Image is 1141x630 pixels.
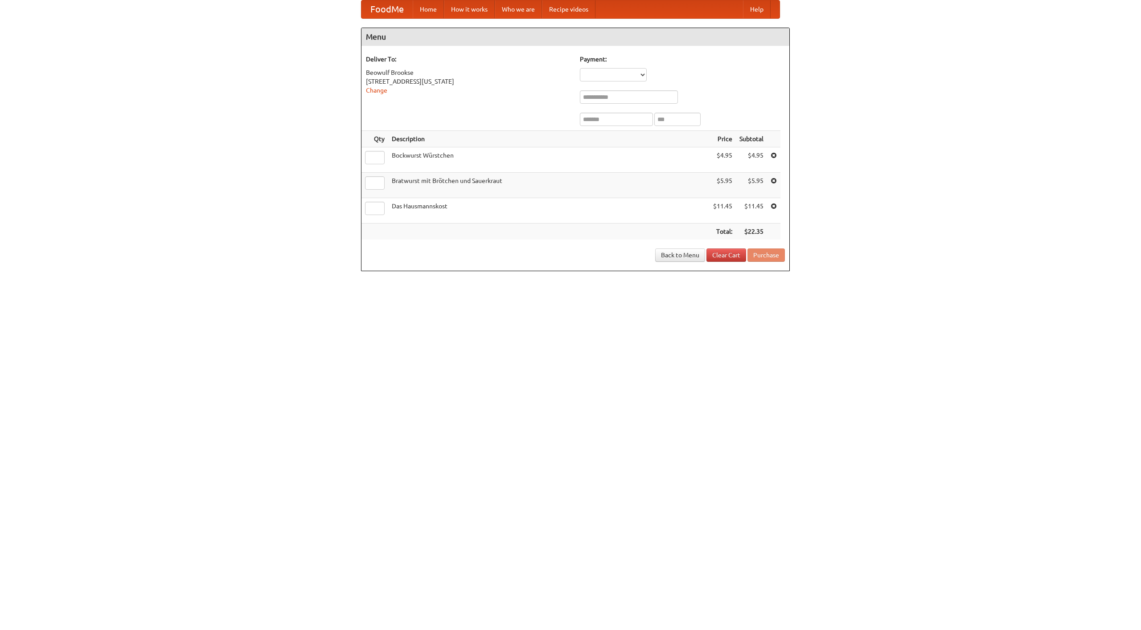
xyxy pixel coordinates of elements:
[366,87,387,94] a: Change
[706,248,746,262] a: Clear Cart
[747,248,785,262] button: Purchase
[736,224,767,240] th: $22.35
[388,147,710,173] td: Bockwurst Würstchen
[361,0,413,18] a: FoodMe
[388,198,710,224] td: Das Hausmannskost
[366,55,571,64] h5: Deliver To:
[655,248,705,262] a: Back to Menu
[444,0,495,18] a: How it works
[710,198,736,224] td: $11.45
[388,131,710,147] th: Description
[542,0,595,18] a: Recipe videos
[710,173,736,198] td: $5.95
[710,224,736,240] th: Total:
[736,198,767,224] td: $11.45
[580,55,785,64] h5: Payment:
[710,131,736,147] th: Price
[736,131,767,147] th: Subtotal
[388,173,710,198] td: Bratwurst mit Brötchen und Sauerkraut
[710,147,736,173] td: $4.95
[743,0,771,18] a: Help
[736,173,767,198] td: $5.95
[495,0,542,18] a: Who we are
[361,28,789,46] h4: Menu
[366,77,571,86] div: [STREET_ADDRESS][US_STATE]
[366,68,571,77] div: Beowulf Brookse
[361,131,388,147] th: Qty
[736,147,767,173] td: $4.95
[413,0,444,18] a: Home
